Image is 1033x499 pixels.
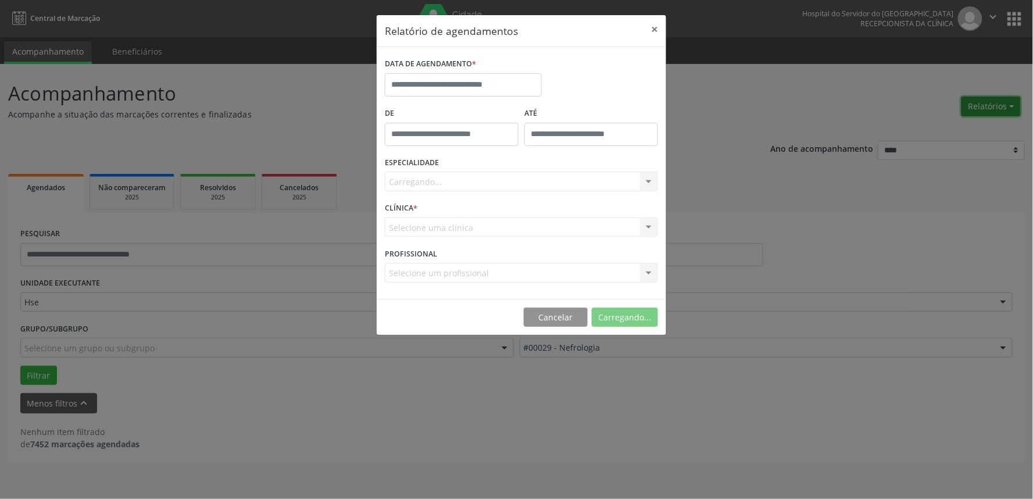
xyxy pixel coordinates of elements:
label: PROFISSIONAL [385,245,437,263]
button: Cancelar [524,308,588,327]
button: Close [643,15,666,44]
button: Carregando... [592,308,658,327]
label: ATÉ [524,105,658,123]
label: ESPECIALIDADE [385,154,439,172]
label: CLÍNICA [385,199,417,218]
label: De [385,105,519,123]
h5: Relatório de agendamentos [385,23,518,38]
label: DATA DE AGENDAMENTO [385,55,476,73]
